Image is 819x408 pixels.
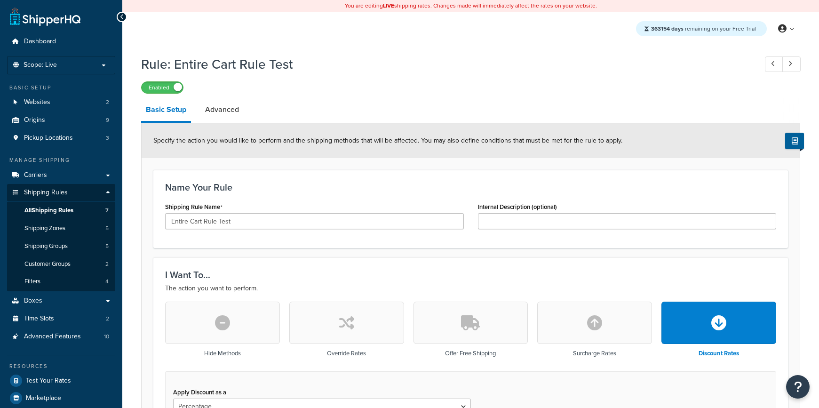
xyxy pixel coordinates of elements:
[651,24,684,33] strong: 363154 days
[105,207,109,215] span: 7
[7,112,115,129] a: Origins9
[106,116,109,124] span: 9
[24,278,40,286] span: Filters
[785,133,804,149] button: Show Help Docs
[142,82,183,93] label: Enabled
[200,98,244,121] a: Advanced
[7,310,115,328] a: Time Slots2
[7,94,115,111] a: Websites2
[106,98,109,106] span: 2
[651,24,756,33] span: remaining on your Free Trial
[153,136,622,145] span: Specify the action you would like to perform and the shipping methods that will be affected. You ...
[7,84,115,92] div: Basic Setup
[7,184,115,291] li: Shipping Rules
[141,55,747,73] h1: Rule: Entire Cart Rule Test
[104,333,109,341] span: 10
[105,242,109,250] span: 5
[7,167,115,184] a: Carriers
[24,224,65,232] span: Shipping Zones
[105,260,109,268] span: 2
[173,389,226,396] label: Apply Discount as a
[7,220,115,237] li: Shipping Zones
[7,238,115,255] li: Shipping Groups
[24,333,81,341] span: Advanced Features
[24,38,56,46] span: Dashboard
[24,260,71,268] span: Customer Groups
[699,350,739,357] h3: Discount Rates
[7,310,115,328] li: Time Slots
[7,362,115,370] div: Resources
[7,372,115,389] a: Test Your Rates
[24,61,57,69] span: Scope: Live
[7,112,115,129] li: Origins
[7,273,115,290] a: Filters4
[7,33,115,50] a: Dashboard
[7,273,115,290] li: Filters
[24,98,50,106] span: Websites
[7,256,115,273] li: Customer Groups
[7,390,115,407] a: Marketplace
[24,315,54,323] span: Time Slots
[165,270,776,280] h3: I Want To...
[7,156,115,164] div: Manage Shipping
[24,171,47,179] span: Carriers
[478,203,557,210] label: Internal Description (optional)
[573,350,616,357] h3: Surcharge Rates
[24,116,45,124] span: Origins
[204,350,241,357] h3: Hide Methods
[7,220,115,237] a: Shipping Zones5
[7,256,115,273] a: Customer Groups2
[105,278,109,286] span: 4
[106,315,109,323] span: 2
[383,1,394,10] b: LIVE
[7,292,115,310] a: Boxes
[445,350,496,357] h3: Offer Free Shipping
[165,203,223,211] label: Shipping Rule Name
[786,375,810,399] button: Open Resource Center
[7,129,115,147] a: Pickup Locations3
[24,242,68,250] span: Shipping Groups
[7,94,115,111] li: Websites
[7,202,115,219] a: AllShipping Rules7
[24,189,68,197] span: Shipping Rules
[7,328,115,345] a: Advanced Features10
[7,238,115,255] a: Shipping Groups5
[327,350,366,357] h3: Override Rates
[24,134,73,142] span: Pickup Locations
[105,224,109,232] span: 5
[165,283,776,294] p: The action you want to perform.
[782,56,801,72] a: Next Record
[165,182,776,192] h3: Name Your Rule
[7,328,115,345] li: Advanced Features
[141,98,191,123] a: Basic Setup
[24,297,42,305] span: Boxes
[26,377,71,385] span: Test Your Rates
[7,184,115,201] a: Shipping Rules
[106,134,109,142] span: 3
[26,394,61,402] span: Marketplace
[7,129,115,147] li: Pickup Locations
[765,56,783,72] a: Previous Record
[24,207,73,215] span: All Shipping Rules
